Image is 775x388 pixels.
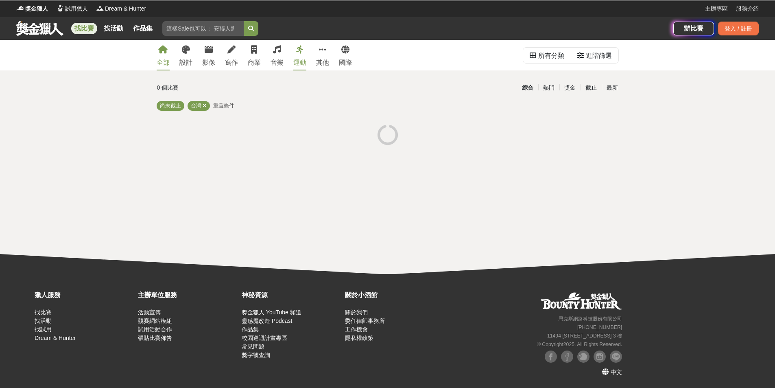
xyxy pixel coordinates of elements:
a: 主辦專區 [705,4,728,13]
a: 靈感魔改造 Podcast [242,318,292,324]
a: 寫作 [225,40,238,70]
a: 全部 [157,40,170,70]
a: 商業 [248,40,261,70]
span: 重置條件 [213,103,234,109]
img: Plurk [577,351,589,363]
small: 11494 [STREET_ADDRESS] 3 樓 [547,333,622,339]
a: 運動 [293,40,306,70]
a: 找活動 [35,318,52,324]
a: 試用活動合作 [138,326,172,333]
a: 工作機會 [345,326,368,333]
img: Facebook [545,351,557,363]
a: 服務介紹 [736,4,759,13]
div: 其他 [316,58,329,68]
div: 商業 [248,58,261,68]
a: 張貼比賽佈告 [138,335,172,341]
input: 這樣Sale也可以： 安聯人壽創意銷售法募集 [162,21,244,36]
div: 音樂 [271,58,284,68]
a: 委任律師事務所 [345,318,385,324]
div: 獎金 [559,81,581,95]
a: 作品集 [130,23,156,34]
div: 影像 [202,58,215,68]
div: 獵人服務 [35,290,134,300]
span: 獎金獵人 [25,4,48,13]
span: 試用獵人 [65,4,88,13]
a: 辦比賽 [673,22,714,35]
a: 競賽網站模組 [138,318,172,324]
a: 獎金獵人 YouTube 頻道 [242,309,301,316]
a: 關於我們 [345,309,368,316]
a: 常見問題 [242,343,264,350]
a: 找活動 [100,23,127,34]
span: Dream & Hunter [105,4,146,13]
small: © Copyright 2025 . All Rights Reserved. [537,342,622,347]
span: 中文 [611,369,622,375]
div: 神秘資源 [242,290,341,300]
div: 綜合 [517,81,538,95]
img: Logo [16,4,24,12]
div: 運動 [293,58,306,68]
span: 尚未截止 [160,103,181,109]
a: 找試用 [35,326,52,333]
div: 最新 [602,81,623,95]
a: 作品集 [242,326,259,333]
a: Dream & Hunter [35,335,76,341]
div: 登入 / 註冊 [718,22,759,35]
img: Logo [56,4,64,12]
a: 設計 [179,40,192,70]
a: Logo試用獵人 [56,4,88,13]
a: 音樂 [271,40,284,70]
a: 找比賽 [35,309,52,316]
a: 國際 [339,40,352,70]
a: LogoDream & Hunter [96,4,146,13]
div: 寫作 [225,58,238,68]
a: 影像 [202,40,215,70]
small: 恩克斯網路科技股份有限公司 [559,316,622,322]
a: Logo獎金獵人 [16,4,48,13]
div: 關於小酒館 [345,290,444,300]
div: 設計 [179,58,192,68]
small: [PHONE_NUMBER] [577,324,622,330]
div: 全部 [157,58,170,68]
img: Facebook [561,351,573,363]
div: 國際 [339,58,352,68]
a: 校園巡迴計畫專區 [242,335,287,341]
div: 所有分類 [538,48,564,64]
a: 找比賽 [71,23,97,34]
div: 0 個比賽 [157,81,310,95]
img: Instagram [594,351,606,363]
a: 活動宣傳 [138,309,161,316]
img: Logo [96,4,104,12]
img: LINE [610,351,622,363]
div: 熱門 [538,81,559,95]
div: 進階篩選 [586,48,612,64]
div: 截止 [581,81,602,95]
a: 其他 [316,40,329,70]
a: 獎字號查詢 [242,352,270,358]
span: 台灣 [191,103,201,109]
div: 主辦單位服務 [138,290,237,300]
a: 隱私權政策 [345,335,373,341]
